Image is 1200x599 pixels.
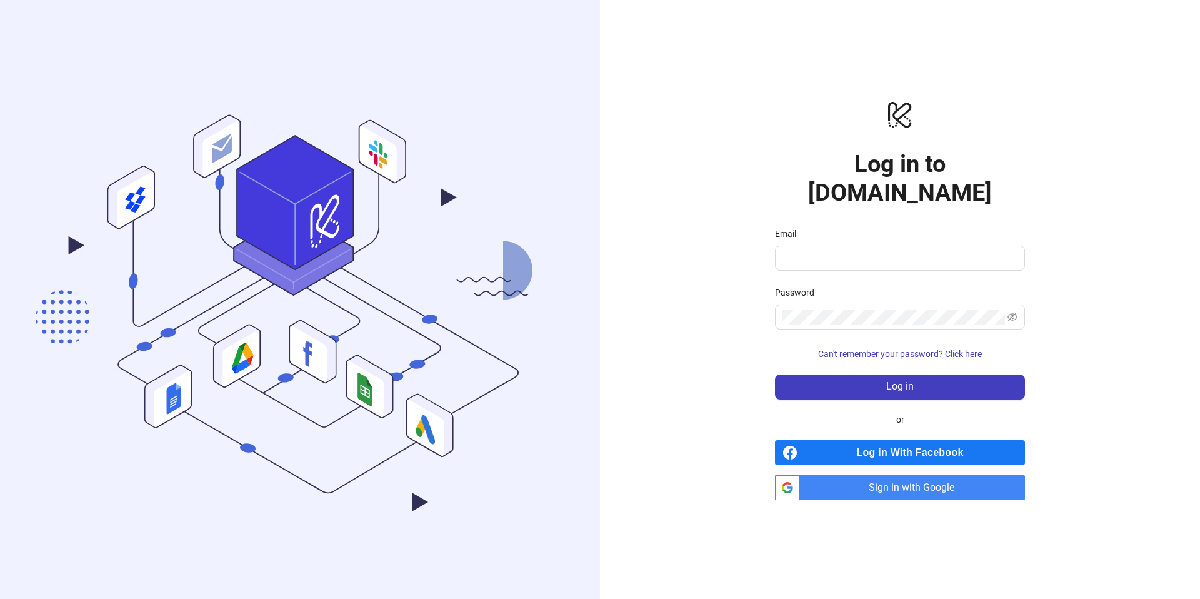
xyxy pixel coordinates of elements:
[886,413,914,426] span: or
[775,227,804,241] label: Email
[775,149,1025,207] h1: Log in to [DOMAIN_NAME]
[775,345,1025,365] button: Can't remember your password? Click here
[886,381,914,392] span: Log in
[802,440,1025,465] span: Log in With Facebook
[775,475,1025,500] a: Sign in with Google
[782,251,1015,266] input: Email
[782,310,1005,325] input: Password
[775,349,1025,359] a: Can't remember your password? Click here
[775,440,1025,465] a: Log in With Facebook
[775,375,1025,400] button: Log in
[818,349,982,359] span: Can't remember your password? Click here
[1007,312,1017,322] span: eye-invisible
[805,475,1025,500] span: Sign in with Google
[775,286,822,299] label: Password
